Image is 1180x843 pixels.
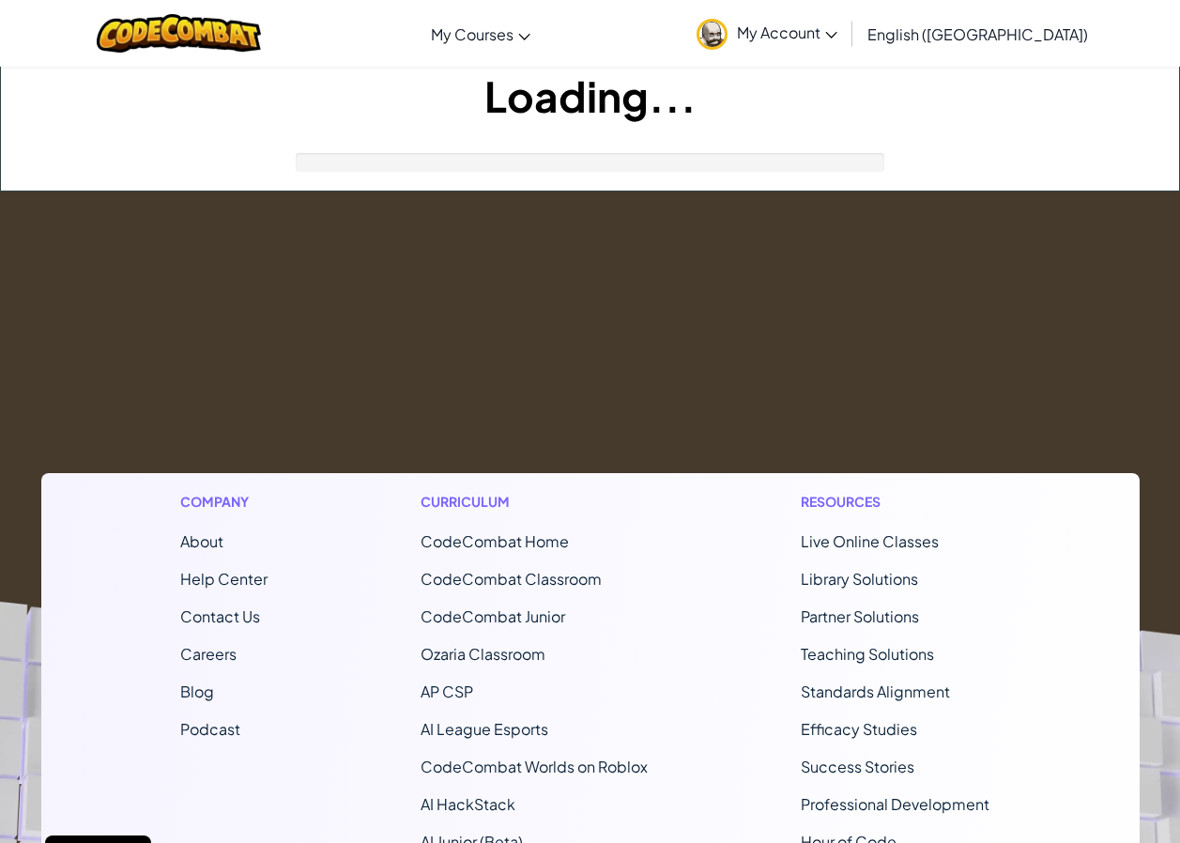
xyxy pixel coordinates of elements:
a: Live Online Classes [801,531,939,551]
a: About [180,531,223,551]
a: Success Stories [801,757,914,776]
a: CodeCombat Worlds on Roblox [421,757,648,776]
a: AI League Esports [421,719,548,739]
span: CodeCombat Home [421,531,569,551]
img: avatar [697,19,728,50]
a: Efficacy Studies [801,719,917,739]
a: Podcast [180,719,240,739]
a: My Account [687,4,847,63]
a: Help Center [180,569,268,589]
a: CodeCombat Junior [421,606,565,626]
a: CodeCombat Classroom [421,569,602,589]
a: AI HackStack [421,794,515,814]
a: Careers [180,644,237,664]
a: My Courses [421,8,540,59]
img: CodeCombat logo [97,14,261,53]
span: English ([GEOGRAPHIC_DATA]) [867,24,1088,44]
a: Library Solutions [801,569,918,589]
a: Partner Solutions [801,606,919,626]
h1: Curriculum [421,492,648,512]
h1: Company [180,492,268,512]
a: English ([GEOGRAPHIC_DATA]) [858,8,1097,59]
a: Standards Alignment [801,682,950,701]
a: AP CSP [421,682,473,701]
span: Contact Us [180,606,260,626]
a: Professional Development [801,794,989,814]
h1: Resources [801,492,1001,512]
a: Ozaria Classroom [421,644,545,664]
h1: Loading... [1,67,1179,125]
span: My Account [737,23,837,42]
span: My Courses [431,24,513,44]
a: Teaching Solutions [801,644,934,664]
a: Blog [180,682,214,701]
